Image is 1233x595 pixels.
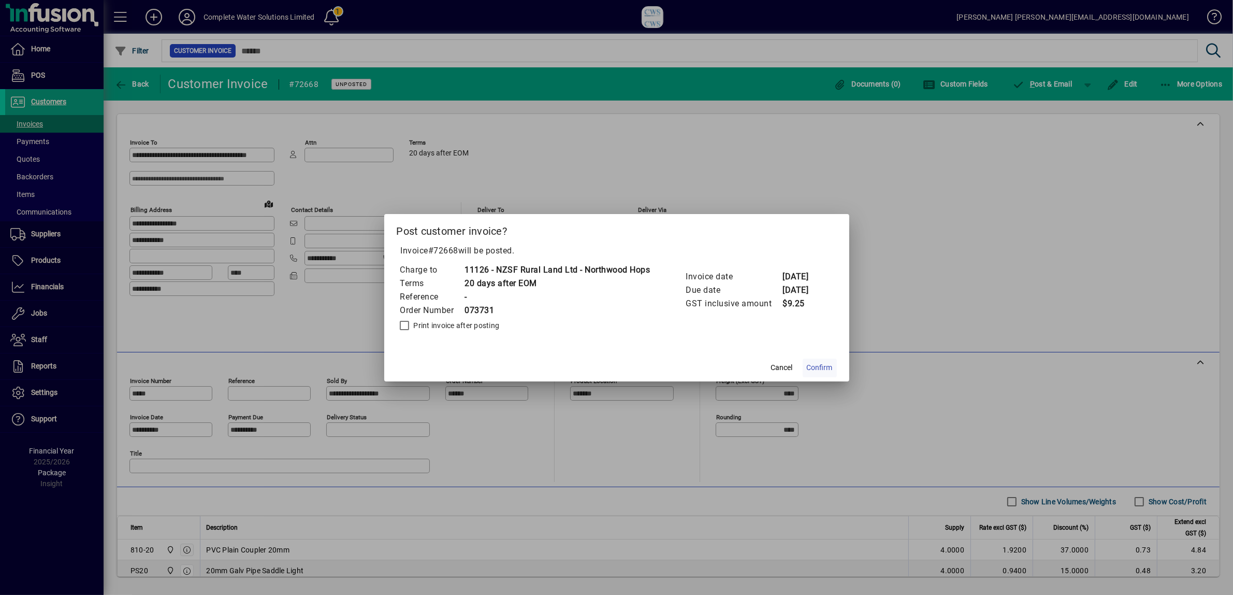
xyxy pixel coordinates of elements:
span: Cancel [771,362,793,373]
td: [DATE] [782,270,824,284]
td: GST inclusive amount [686,297,782,310]
td: 073731 [465,304,650,317]
td: [DATE] [782,284,824,297]
p: Invoice will be posted . [397,245,837,257]
td: Terms [400,277,465,290]
td: Charge to [400,263,465,277]
td: 11126 - NZSF Rural Land Ltd - Northwood Hops [465,263,650,277]
td: Order Number [400,304,465,317]
span: Confirm [807,362,833,373]
button: Confirm [803,359,837,377]
label: Print invoice after posting [412,320,500,331]
h2: Post customer invoice? [384,214,849,244]
td: Invoice date [686,270,782,284]
button: Cancel [765,359,799,377]
span: #72668 [428,246,458,256]
td: Reference [400,290,465,304]
td: $9.25 [782,297,824,310]
td: 20 days after EOM [465,277,650,290]
td: - [465,290,650,304]
td: Due date [686,284,782,297]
